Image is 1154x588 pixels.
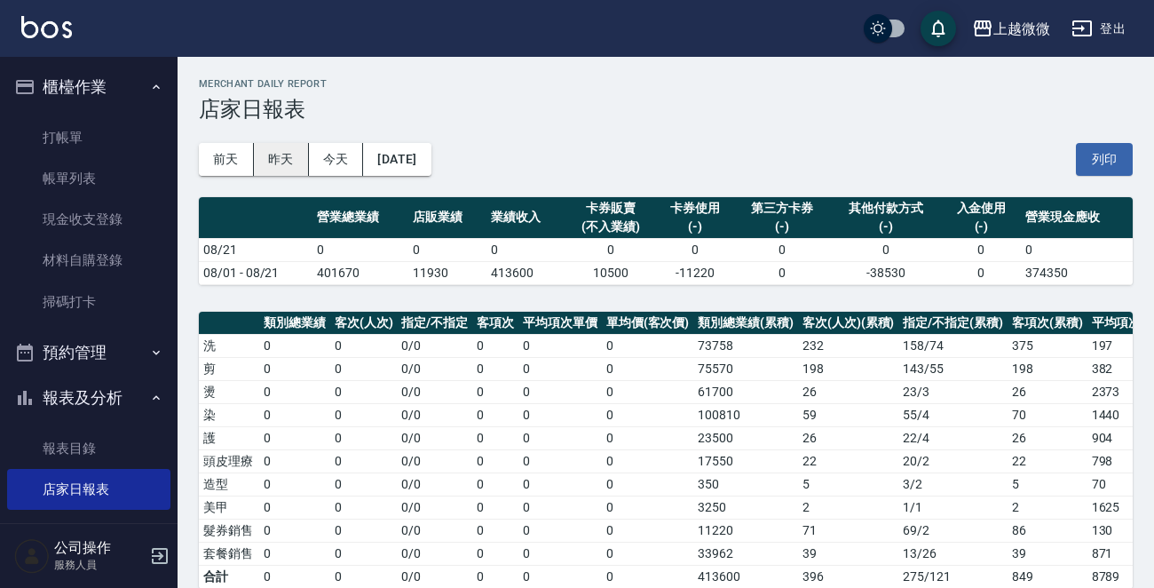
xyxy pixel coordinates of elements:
img: Logo [21,16,72,38]
td: 401670 [312,261,407,284]
td: 0 [486,238,565,261]
th: 營業總業績 [312,197,407,239]
td: 374350 [1021,261,1133,284]
td: 0 / 0 [397,449,472,473]
td: 350 [693,473,798,496]
td: 17550 [693,449,798,473]
h5: 公司操作 [54,539,145,557]
td: 71 [798,519,899,542]
td: 燙 [199,380,259,403]
table: a dense table [199,197,1133,285]
td: 0 [259,334,330,357]
td: 70 [1008,403,1087,426]
th: 類別總業績(累積) [693,312,798,335]
td: 造型 [199,473,259,496]
div: 上越微微 [993,18,1050,40]
td: 0 [330,542,398,565]
td: 33962 [693,542,798,565]
td: 0 [735,238,830,261]
td: 0 [656,238,735,261]
button: 上越微微 [965,11,1057,47]
td: 0 [602,426,694,449]
td: 0 [472,542,518,565]
td: 61700 [693,380,798,403]
td: 2 [798,496,899,519]
td: 59 [798,403,899,426]
td: 0 [259,496,330,519]
a: 帳單列表 [7,158,170,199]
td: 0 [472,565,518,588]
td: 0 [602,565,694,588]
td: 0 [259,380,330,403]
td: 洗 [199,334,259,357]
td: 1 / 1 [898,496,1008,519]
td: 11220 [693,519,798,542]
td: 剪 [199,357,259,380]
td: 0 [602,542,694,565]
td: 0 [602,403,694,426]
th: 平均項次單價 [518,312,602,335]
button: 今天 [309,143,364,176]
button: 昨天 [254,143,309,176]
td: 0 [518,519,602,542]
td: 0 [518,426,602,449]
td: 198 [1008,357,1087,380]
td: 0 / 0 [397,519,472,542]
td: 護 [199,426,259,449]
td: 0 [330,519,398,542]
td: 0 [602,357,694,380]
td: 0 / 0 [397,334,472,357]
td: 08/01 - 08/21 [199,261,312,284]
td: 5 [798,473,899,496]
td: 5 [1008,473,1087,496]
td: 0 [735,261,830,284]
td: 0 [259,426,330,449]
th: 類別總業績 [259,312,330,335]
td: 0 / 0 [397,426,472,449]
td: -38530 [830,261,942,284]
td: 275/121 [898,565,1008,588]
td: 143 / 55 [898,357,1008,380]
td: 69 / 2 [898,519,1008,542]
th: 客項次 [472,312,518,335]
td: 0 [830,238,942,261]
td: 0 [330,403,398,426]
td: 22 / 4 [898,426,1008,449]
td: 0 [472,496,518,519]
td: 22 [1008,449,1087,473]
h2: Merchant Daily Report [199,78,1133,90]
td: 0 [259,542,330,565]
td: 0 [330,380,398,403]
td: 39 [1008,542,1087,565]
td: 0 [472,519,518,542]
td: 0 [518,565,602,588]
a: 材料自購登錄 [7,240,170,281]
div: (-) [946,218,1016,236]
td: 3 / 2 [898,473,1008,496]
td: 26 [1008,426,1087,449]
th: 客次(人次)(累積) [798,312,899,335]
td: 0 [472,334,518,357]
td: 73758 [693,334,798,357]
button: 報表及分析 [7,375,170,421]
td: 26 [1008,380,1087,403]
td: 0 [518,473,602,496]
div: (-) [834,218,937,236]
td: 0 [518,357,602,380]
td: 染 [199,403,259,426]
td: 75570 [693,357,798,380]
td: 413600 [693,565,798,588]
td: 0 [602,334,694,357]
td: 22 [798,449,899,473]
a: 現金收支登錄 [7,199,170,240]
button: 前天 [199,143,254,176]
th: 業績收入 [486,197,565,239]
button: 列印 [1076,143,1133,176]
td: 0 [330,496,398,519]
td: 0 [602,449,694,473]
td: 413600 [486,261,565,284]
td: 0 [472,357,518,380]
th: 指定/不指定 [397,312,472,335]
button: save [921,11,956,46]
td: 08/21 [199,238,312,261]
